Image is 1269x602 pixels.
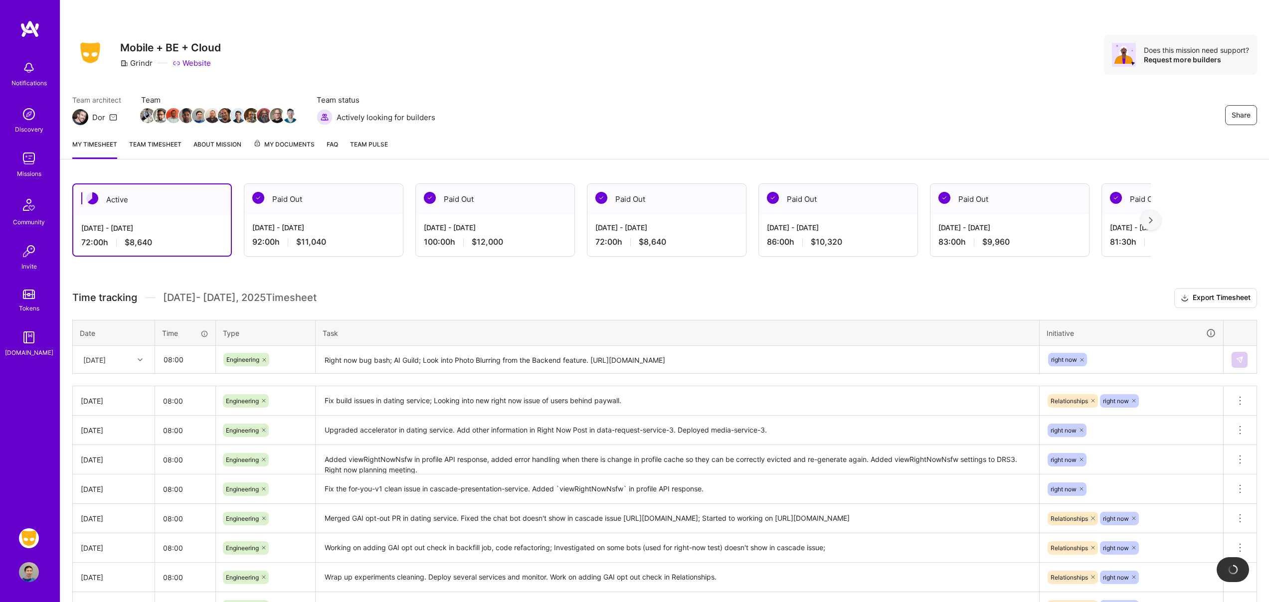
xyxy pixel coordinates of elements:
img: Paid Out [595,192,607,204]
div: Paid Out [1102,184,1261,214]
span: $12,000 [472,237,503,247]
img: logo [20,20,40,38]
a: Team Member Avatar [271,107,284,124]
img: Paid Out [252,192,264,204]
a: Team Member Avatar [245,107,258,124]
img: Invite [19,241,39,261]
i: icon Mail [109,113,117,121]
div: [DATE] [81,425,147,436]
input: HH:MM [155,535,215,561]
img: Team Member Avatar [179,108,194,123]
h3: Mobile + BE + Cloud [120,41,221,54]
a: Team Pulse [350,139,388,159]
span: $9,960 [982,237,1010,247]
span: $11,040 [296,237,326,247]
a: Team Member Avatar [154,107,167,124]
span: Team [141,95,297,105]
div: 81:30 h [1110,237,1253,247]
span: right now [1103,544,1129,552]
span: $10,320 [811,237,842,247]
i: icon CompanyGray [120,59,128,67]
div: [DATE] [81,454,147,465]
img: Paid Out [938,192,950,204]
img: Submit [1236,356,1244,364]
img: Team Architect [72,109,88,125]
div: [DATE] - [DATE] [1110,222,1253,233]
div: [DATE] [81,543,147,553]
i: icon Chevron [138,357,143,362]
div: Missions [17,168,41,179]
div: Paid Out [930,184,1089,214]
div: [DATE] [81,513,147,524]
span: Team architect [72,95,121,105]
img: Paid Out [767,192,779,204]
input: HH:MM [155,505,215,532]
span: right now [1103,574,1129,581]
div: Initiative [1047,327,1216,339]
input: HH:MM [155,564,215,591]
span: Team status [317,95,435,105]
input: HH:MM [155,388,215,414]
div: 83:00 h [938,237,1081,247]
div: 72:00 h [81,237,223,248]
img: loading [1228,564,1239,575]
span: [DATE] - [DATE] , 2025 Timesheet [163,292,317,304]
span: right now [1051,485,1077,493]
th: Type [216,320,316,346]
span: $8,640 [639,237,666,247]
img: Team Member Avatar [231,108,246,123]
img: Team Member Avatar [218,108,233,123]
div: [DOMAIN_NAME] [5,347,53,358]
span: Time tracking [72,292,137,304]
img: Paid Out [424,192,436,204]
img: Team Member Avatar [283,108,298,123]
img: User Avatar [19,562,39,582]
textarea: Upgraded accelerator in dating service. Add other information in Right Now Post in data-request-s... [317,417,1038,444]
div: Active [73,184,231,215]
textarea: Added viewRightNowNsfw in profile API response, added error handling when there is change in prof... [317,446,1038,473]
div: [DATE] - [DATE] [938,222,1081,233]
a: Team Member Avatar [141,107,154,124]
img: Team Member Avatar [257,108,272,123]
div: Grindr [120,58,153,68]
img: Team Member Avatar [166,108,181,123]
span: right now [1103,397,1129,405]
div: 100:00 h [424,237,566,247]
a: Website [173,58,211,68]
img: discovery [19,104,39,124]
img: Paid Out [1110,192,1122,204]
button: Share [1225,105,1257,125]
img: Team Member Avatar [192,108,207,123]
span: Engineering [226,515,259,522]
span: Engineering [226,485,259,493]
span: Engineering [226,427,259,434]
a: Team Member Avatar [180,107,193,124]
textarea: Wrap up experiments cleaning. Deploy several services and monitor. Work on adding GAI opt out che... [317,564,1038,591]
span: My Documents [253,139,315,150]
div: [DATE] [83,354,106,365]
a: FAQ [327,139,338,159]
img: guide book [19,327,39,347]
a: Team Member Avatar [206,107,219,124]
div: Notifications [11,78,47,88]
div: Community [13,217,45,227]
span: right now [1051,456,1077,463]
div: Tokens [19,303,39,313]
span: Relationships [1051,544,1088,552]
textarea: Right now bug bash; AI Guild; Look into Photo Blurring from the Backend feature. [URL][DOMAIN_NAME] [317,347,1038,373]
input: HH:MM [156,346,215,373]
img: Avatar [1112,43,1136,67]
i: icon Download [1181,293,1189,303]
span: $8,640 [125,237,152,248]
a: My Documents [253,139,315,159]
a: Team Member Avatar [258,107,271,124]
div: 86:00 h [767,237,909,247]
th: Task [316,320,1040,346]
textarea: Working on adding GAI opt out check in backfill job, code refactoring; Investigated on some bots ... [317,534,1038,562]
div: [DATE] [81,572,147,583]
a: Team Member Avatar [167,107,180,124]
textarea: Fix the for-you-v1 clean issue in cascade-presentation-service. Added `viewRightNowNsfw` in profi... [317,475,1038,503]
button: Export Timesheet [1174,288,1257,308]
img: Team Member Avatar [153,108,168,123]
div: Invite [21,261,37,272]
